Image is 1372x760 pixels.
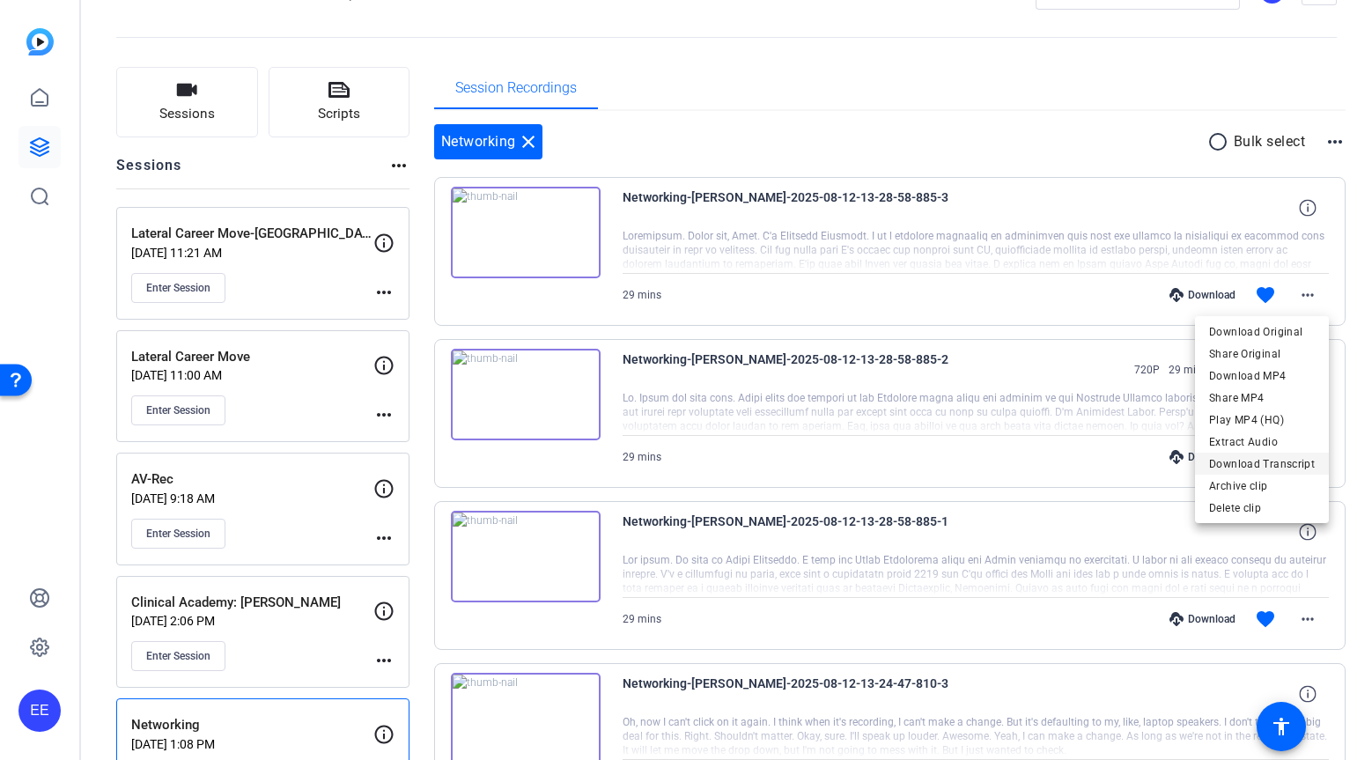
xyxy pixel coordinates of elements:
span: Archive clip [1209,476,1315,497]
span: Delete clip [1209,498,1315,519]
span: Download Original [1209,321,1315,343]
span: Extract Audio [1209,432,1315,453]
span: Download Transcript [1209,454,1315,475]
span: Share Original [1209,343,1315,365]
span: Share MP4 [1209,387,1315,409]
span: Download MP4 [1209,365,1315,387]
span: Play MP4 (HQ) [1209,410,1315,431]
